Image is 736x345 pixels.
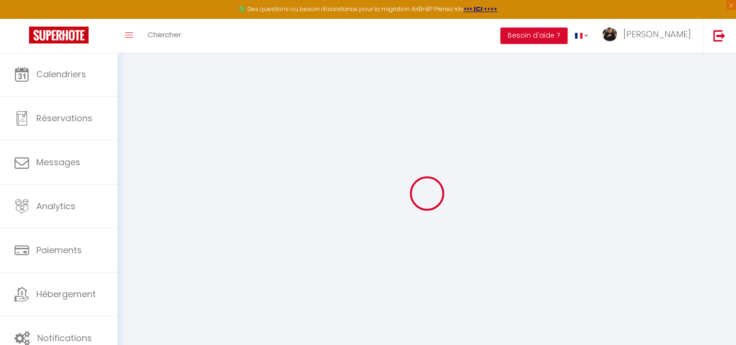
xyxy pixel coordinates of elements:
[36,68,86,80] span: Calendriers
[36,112,92,124] span: Réservations
[464,5,497,13] a: >>> ICI <<<<
[29,27,89,43] img: Super Booking
[36,244,82,256] span: Paiements
[713,29,725,42] img: logout
[37,332,92,344] span: Notifications
[602,28,617,41] img: ...
[623,28,691,40] span: [PERSON_NAME]
[36,156,80,168] span: Messages
[500,28,568,44] button: Besoin d'aide ?
[140,19,188,53] a: Chercher
[148,29,181,40] span: Chercher
[595,19,703,53] a: ... [PERSON_NAME]
[36,200,75,212] span: Analytics
[36,288,96,300] span: Hébergement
